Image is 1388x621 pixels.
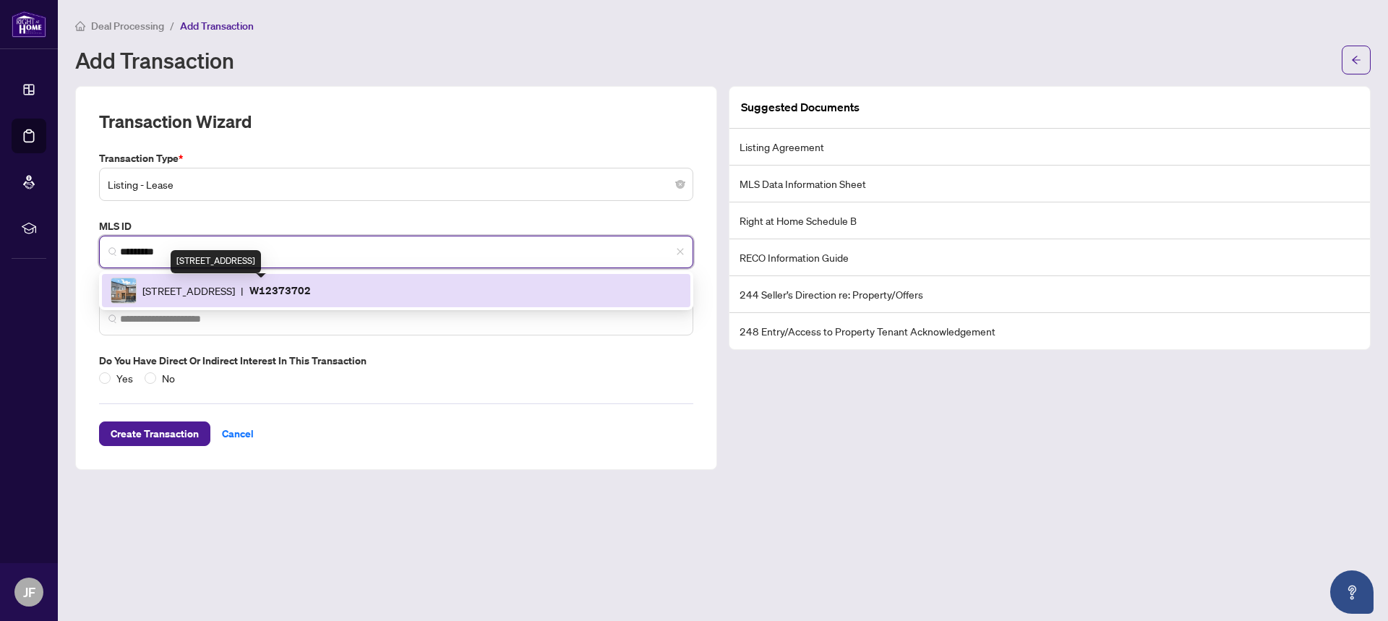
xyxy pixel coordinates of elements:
[108,314,117,323] img: search_icon
[729,166,1370,202] li: MLS Data Information Sheet
[99,218,693,234] label: MLS ID
[676,247,685,256] span: close
[1351,55,1361,65] span: arrow-left
[23,582,35,602] span: JF
[75,21,85,31] span: home
[241,283,244,299] span: |
[111,370,139,386] span: Yes
[729,276,1370,313] li: 244 Seller’s Direction re: Property/Offers
[222,422,254,445] span: Cancel
[729,239,1370,276] li: RECO Information Guide
[108,171,685,198] span: Listing - Lease
[729,129,1370,166] li: Listing Agreement
[729,313,1370,349] li: 248 Entry/Access to Property Tenant Acknowledgement
[171,250,261,273] div: [STREET_ADDRESS]
[142,283,235,299] span: [STREET_ADDRESS]
[12,11,46,38] img: logo
[75,48,234,72] h1: Add Transaction
[210,421,265,446] button: Cancel
[1330,570,1374,614] button: Open asap
[99,110,252,133] h2: Transaction Wizard
[170,17,174,34] li: /
[111,278,136,303] img: IMG-W12373702_1.jpg
[99,353,693,369] label: Do you have direct or indirect interest in this transaction
[108,247,117,256] img: search_icon
[111,422,199,445] span: Create Transaction
[180,20,254,33] span: Add Transaction
[99,421,210,446] button: Create Transaction
[249,282,311,299] p: W12373702
[99,150,693,166] label: Transaction Type
[729,202,1370,239] li: Right at Home Schedule B
[741,98,860,116] article: Suggested Documents
[91,20,164,33] span: Deal Processing
[156,370,181,386] span: No
[676,180,685,189] span: close-circle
